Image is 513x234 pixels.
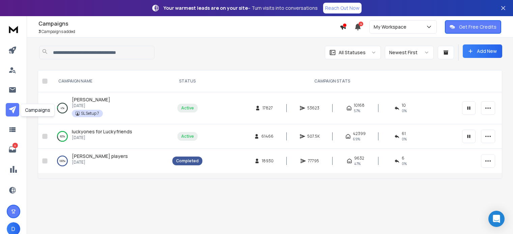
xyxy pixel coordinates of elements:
[402,161,407,166] span: 0 %
[50,92,168,124] td: 4%[PERSON_NAME][DATE]SL Setup 7
[261,134,274,139] span: 61466
[307,134,320,139] span: 507.5K
[359,22,363,26] span: 4
[354,156,364,161] span: 9632
[72,128,132,135] a: luckyones for Luckyfriends
[206,70,458,92] th: CAMPAIGN STATS
[339,49,366,56] p: All Statuses
[181,134,194,139] div: Active
[402,103,406,108] span: 10
[402,131,406,136] span: 61
[176,158,199,164] div: Completed
[353,136,360,142] span: 69 %
[38,29,340,34] p: Campaigns added
[50,124,168,149] td: 82%luckyones for Luckyfriends[DATE]
[307,105,319,111] span: 53623
[38,20,340,28] h1: Campaigns
[402,156,404,161] span: 6
[459,24,496,30] p: Get Free Credits
[60,105,64,111] p: 4 %
[6,143,19,156] a: 4
[164,5,318,11] p: – Turn visits into conversations
[402,108,407,113] span: 0 %
[164,5,248,11] strong: Your warmest leads are on your site
[72,96,110,103] a: [PERSON_NAME]
[323,3,362,13] a: Reach Out Now
[463,44,502,58] button: Add New
[402,136,407,142] span: 0 %
[72,160,128,165] p: [DATE]
[168,70,206,92] th: STATUS
[50,70,168,92] th: CAMPAIGN NAME
[325,5,360,11] p: Reach Out Now
[354,103,365,108] span: 10168
[385,46,434,59] button: Newest First
[21,104,55,116] div: Campaigns
[81,111,99,116] p: SL Setup 7
[59,158,65,164] p: 100 %
[374,24,409,30] p: My Workspace
[488,211,505,227] div: Open Intercom Messenger
[50,149,168,173] td: 100%[PERSON_NAME] players[DATE]
[7,23,20,35] img: logo
[60,133,65,140] p: 82 %
[445,20,501,34] button: Get Free Credits
[12,143,18,148] p: 4
[72,103,110,108] p: [DATE]
[72,135,132,140] p: [DATE]
[72,153,128,160] a: [PERSON_NAME] players
[181,105,194,111] div: Active
[354,161,361,166] span: 47 %
[308,158,319,164] span: 77795
[38,29,41,34] span: 3
[262,158,274,164] span: 18930
[262,105,273,111] span: 17827
[353,131,366,136] span: 42399
[354,108,360,113] span: 57 %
